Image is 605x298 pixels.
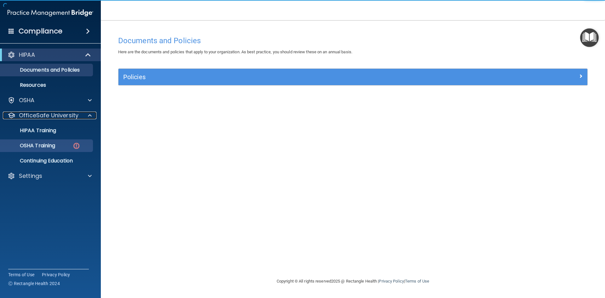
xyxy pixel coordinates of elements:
[4,143,55,149] p: OSHA Training
[4,158,90,164] p: Continuing Education
[4,82,90,88] p: Resources
[123,72,583,82] a: Policies
[19,27,62,36] h4: Compliance
[238,271,468,291] div: Copyright © All rights reserved 2025 @ Rectangle Health | |
[19,112,78,119] p: OfficeSafe University
[8,51,91,59] a: HIPAA
[8,96,92,104] a: OSHA
[118,50,352,54] span: Here are the documents and policies that apply to your organization. As best practice, you should...
[123,73,465,80] h5: Policies
[19,96,35,104] p: OSHA
[405,279,429,283] a: Terms of Use
[118,37,588,45] h4: Documents and Policies
[8,112,92,119] a: OfficeSafe University
[379,279,404,283] a: Privacy Policy
[8,280,60,287] span: Ⓒ Rectangle Health 2024
[19,172,42,180] p: Settings
[19,51,35,59] p: HIPAA
[8,172,92,180] a: Settings
[4,67,90,73] p: Documents and Policies
[42,272,70,278] a: Privacy Policy
[4,127,56,134] p: HIPAA Training
[8,272,34,278] a: Terms of Use
[72,142,80,150] img: danger-circle.6113f641.png
[8,7,93,19] img: PMB logo
[580,28,599,47] button: Open Resource Center
[496,253,597,278] iframe: Drift Widget Chat Controller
